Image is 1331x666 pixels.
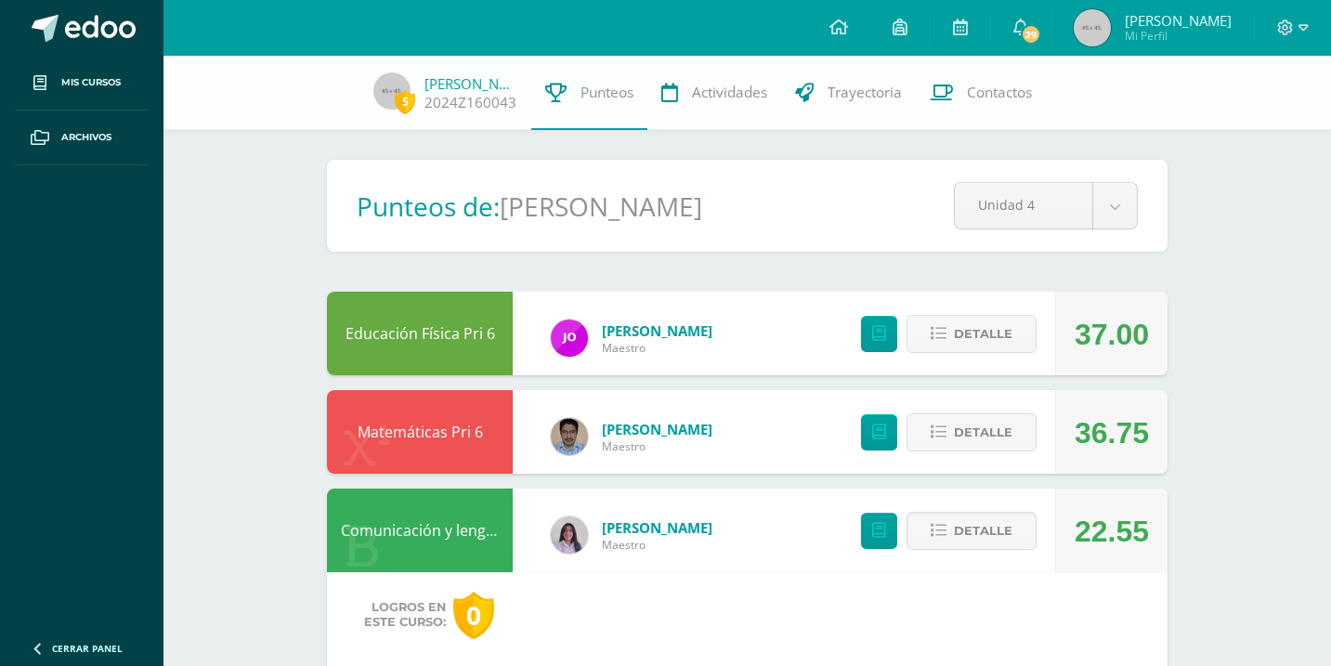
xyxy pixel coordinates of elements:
div: 36.75 [1075,391,1149,475]
button: Detalle [907,315,1037,353]
a: Trayectoria [781,56,916,130]
span: Contactos [967,83,1032,102]
span: 29 [1021,24,1041,45]
a: [PERSON_NAME] [602,321,712,340]
a: Punteos [531,56,647,130]
span: Archivos [61,130,111,145]
img: 45x45 [1074,9,1111,46]
div: Comunicación y lenguaje Pri 6 [327,489,513,572]
img: 61c80e80df24ea3ba026d8d8b650fd7e.png [551,320,588,357]
span: Maestro [602,438,712,454]
span: Trayectoria [828,83,902,102]
span: Maestro [602,340,712,356]
a: [PERSON_NAME] [602,420,712,438]
span: Punteos [581,83,633,102]
span: Mi Perfil [1125,28,1232,44]
span: Unidad 4 [978,183,1069,227]
span: Detalle [954,514,1012,548]
img: 183d03328e61c7e8ae64f8e4a7cfdcef.png [551,418,588,455]
a: [PERSON_NAME] [602,518,712,537]
a: Archivos [15,111,149,165]
span: Mis cursos [61,75,121,90]
h1: [PERSON_NAME] [500,189,702,224]
img: e031f1178ce3e21be6f285ecbb368d33.png [551,516,588,554]
div: Matemáticas Pri 6 [327,390,513,474]
span: Detalle [954,317,1012,351]
h1: Punteos de: [357,189,500,224]
span: Maestro [602,537,712,553]
span: Actividades [692,83,767,102]
div: 37.00 [1075,293,1149,376]
button: Detalle [907,512,1037,550]
a: Mis cursos [15,56,149,111]
button: Detalle [907,413,1037,451]
span: Cerrar panel [52,642,123,655]
div: Educación Física Pri 6 [327,292,513,375]
div: 22.55 [1075,490,1149,573]
a: 2024Z160043 [424,93,516,112]
div: 0 [453,592,494,639]
span: Logros en este curso: [364,600,446,630]
span: Detalle [954,415,1012,450]
a: [PERSON_NAME] [424,74,517,93]
a: Unidad 4 [955,183,1137,229]
a: Contactos [916,56,1046,130]
img: 45x45 [373,72,411,110]
span: 5 [395,90,415,113]
span: [PERSON_NAME] [1125,11,1232,30]
a: Actividades [647,56,781,130]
